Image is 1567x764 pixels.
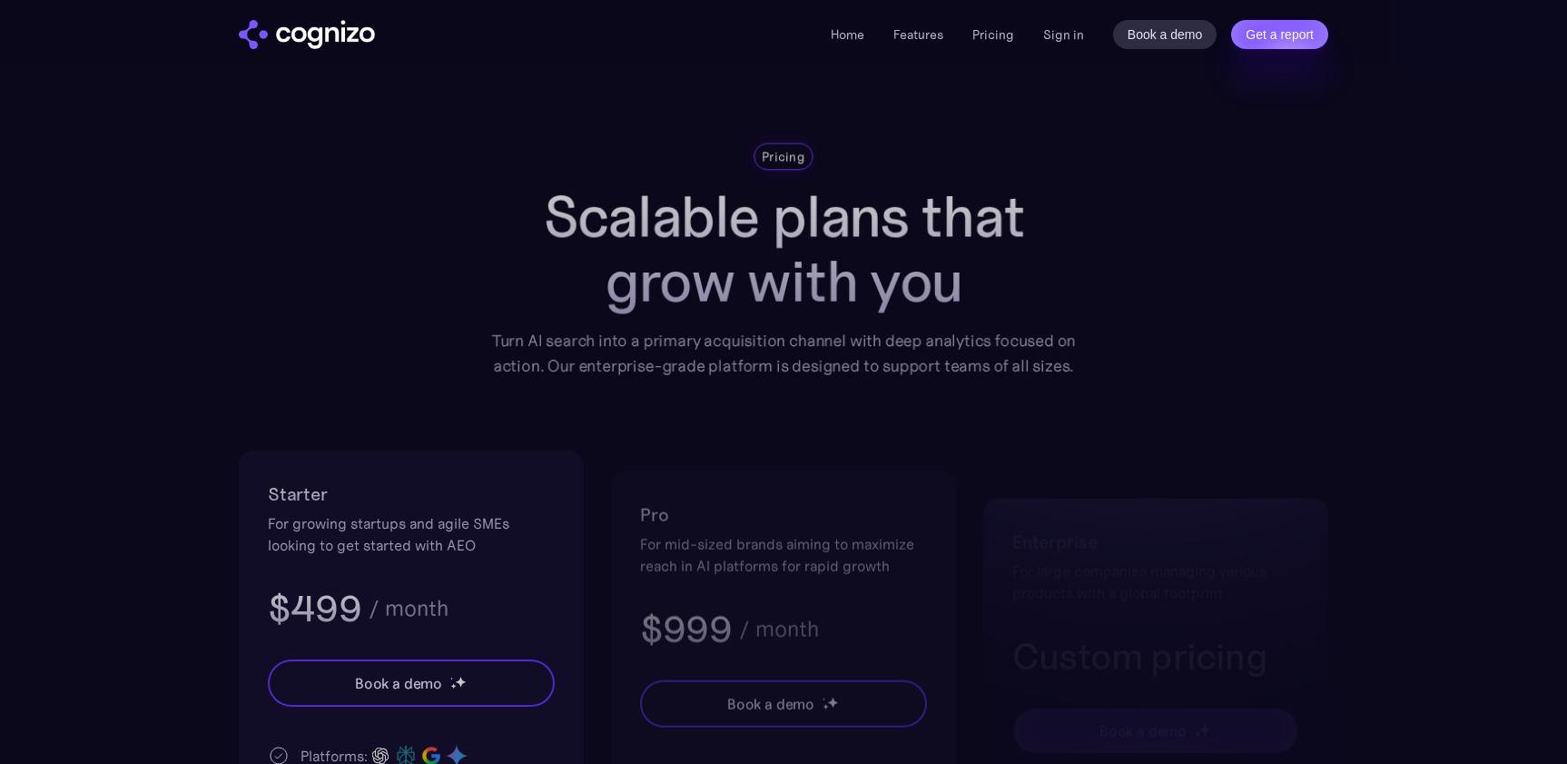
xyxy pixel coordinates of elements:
[1231,20,1328,49] a: Get a report
[827,696,839,708] img: star
[762,147,804,165] div: Pricing
[1012,633,1299,680] h3: Custom pricing
[1043,24,1084,45] a: Sign in
[268,660,555,707] a: Book a demostarstarstar
[1195,731,1201,738] img: star
[355,672,442,694] div: Book a demo
[727,693,814,715] div: Book a demo
[455,676,467,688] img: star
[1012,708,1299,755] a: Book a demostarstarstar
[640,533,927,577] div: For mid-sized brands aiming to maximize reach in AI platforms for rapid growth
[972,26,1014,43] a: Pricing
[450,683,457,690] img: star
[450,677,453,680] img: star
[268,480,555,509] h2: Starter
[640,606,732,653] h3: $999
[1195,725,1197,728] img: star
[1113,20,1217,49] a: Book a demo
[893,26,943,43] a: Features
[1012,561,1299,604] div: For large companies managing various products with a global footprint
[739,619,819,640] div: / month
[640,501,927,530] h2: Pro
[1199,723,1211,735] img: star
[640,680,927,728] a: Book a demostarstarstar
[268,585,361,632] h3: $499
[239,20,375,49] img: cognizo logo
[239,20,375,49] a: home
[369,598,448,620] div: / month
[268,512,555,556] div: For growing startups and agile SMEs looking to get started with AEO
[1012,528,1299,557] h2: Enterprise
[1099,720,1187,742] div: Book a demo
[823,704,829,710] img: star
[478,184,1089,313] h1: Scalable plans that grow with you
[823,698,825,700] img: star
[478,328,1089,378] div: Turn AI search into a primary acquisition channel with deep analytics focused on action. Our ente...
[831,26,864,43] a: Home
